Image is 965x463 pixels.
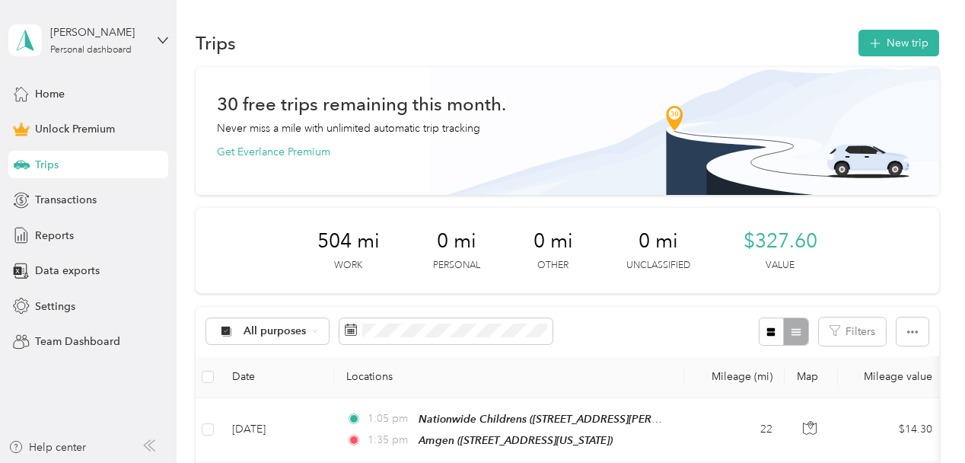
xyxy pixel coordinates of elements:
img: Banner [430,67,939,195]
span: Data exports [35,263,100,279]
td: 22 [684,398,785,462]
span: Reports [35,228,74,244]
span: Transactions [35,192,97,208]
p: Unclassified [626,259,690,273]
th: Map [785,356,838,398]
p: Never miss a mile with unlimited automatic trip tracking [217,120,480,136]
h1: 30 free trips remaining this month. [217,96,506,112]
td: [DATE] [220,398,334,462]
span: $327.60 [744,229,817,254]
span: Unlock Premium [35,121,115,137]
div: Personal dashboard [50,46,132,55]
button: Help center [8,439,86,455]
p: Personal [433,259,480,273]
span: 1:35 pm [368,432,411,449]
span: 1:05 pm [368,410,411,427]
span: Trips [35,157,59,173]
span: Team Dashboard [35,334,120,350]
th: Mileage value [838,356,944,398]
th: Locations [334,356,684,398]
span: 0 mi [533,229,573,254]
p: Other [537,259,568,273]
th: Mileage (mi) [684,356,785,398]
iframe: Everlance-gr Chat Button Frame [880,378,965,463]
button: New trip [858,30,939,56]
td: $14.30 [838,398,944,462]
button: Get Everlance Premium [217,144,330,160]
p: Value [766,259,795,273]
p: Work [334,259,362,273]
span: Nationwide Childrens ([STREET_ADDRESS][PERSON_NAME][US_STATE]) [419,413,771,426]
span: 0 mi [639,229,678,254]
span: Amgen ([STREET_ADDRESS][US_STATE]) [419,434,613,446]
span: All purposes [244,326,307,337]
div: [PERSON_NAME] [50,24,145,40]
span: Settings [35,299,75,315]
span: 0 mi [437,229,476,254]
span: 504 mi [317,229,380,254]
button: Filters [819,318,886,346]
span: Home [35,86,65,102]
th: Date [220,356,334,398]
h1: Trips [196,35,236,51]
